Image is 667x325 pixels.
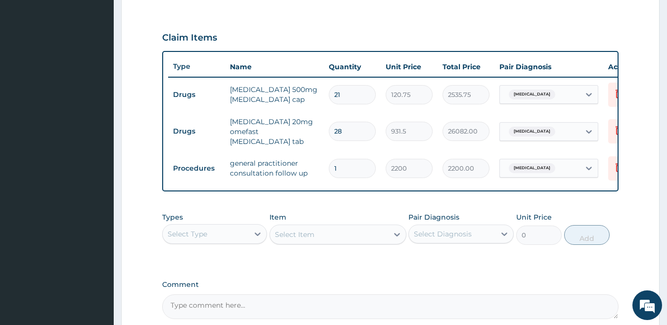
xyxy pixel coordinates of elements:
[168,229,207,239] div: Select Type
[225,112,324,151] td: [MEDICAL_DATA] 20mg omefast [MEDICAL_DATA] tab
[162,213,183,222] label: Types
[509,127,555,137] span: [MEDICAL_DATA]
[408,212,459,222] label: Pair Diagnosis
[564,225,610,245] button: Add
[225,57,324,77] th: Name
[51,55,166,68] div: Chat with us now
[269,212,286,222] label: Item
[57,98,136,198] span: We're online!
[516,212,552,222] label: Unit Price
[225,153,324,183] td: general practitioner consultation follow up
[509,163,555,173] span: [MEDICAL_DATA]
[225,80,324,109] td: [MEDICAL_DATA] 500mg [MEDICAL_DATA] cap
[381,57,438,77] th: Unit Price
[168,159,225,178] td: Procedures
[494,57,603,77] th: Pair Diagnosis
[18,49,40,74] img: d_794563401_company_1708531726252_794563401
[168,122,225,140] td: Drugs
[162,33,217,44] h3: Claim Items
[509,90,555,99] span: [MEDICAL_DATA]
[168,57,225,76] th: Type
[5,218,188,253] textarea: Type your message and hit 'Enter'
[324,57,381,77] th: Quantity
[414,229,472,239] div: Select Diagnosis
[162,280,619,289] label: Comment
[168,86,225,104] td: Drugs
[162,5,186,29] div: Minimize live chat window
[438,57,494,77] th: Total Price
[603,57,653,77] th: Actions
